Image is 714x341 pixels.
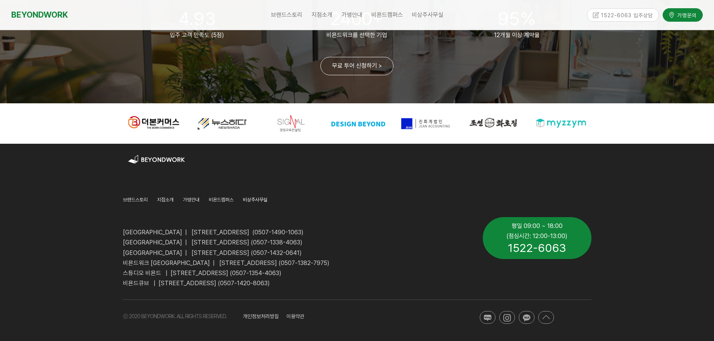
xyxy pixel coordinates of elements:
[266,6,307,24] a: 브랜드스토리
[337,6,367,24] a: 가맹안내
[123,270,281,277] span: 스튜디오 비욘드 | [STREET_ADDRESS] (0507-1354-4063)
[675,11,697,19] span: 가맹문의
[311,11,332,18] span: 지점소개
[209,197,234,203] span: 비욘드캠퍼스
[209,196,234,206] a: 비욘드캠퍼스
[123,280,270,287] span: 비욘드큐브 | [STREET_ADDRESS] (0507-1420-8063)
[123,259,329,267] span: 비욘드워크 [GEOGRAPHIC_DATA] | [STREET_ADDRESS] (0507-1382-7975)
[170,31,224,39] span: 입주 고객 만족도 (5점)
[307,6,337,24] a: 지점소개
[123,229,304,236] span: [GEOGRAPHIC_DATA] | [STREET_ADDRESS] (0507-1490-1063)
[407,6,448,24] a: 비상주사무실
[508,241,566,255] span: 1522-6063
[123,196,148,206] a: 브랜드스토리
[123,197,148,203] span: 브랜드스토리
[367,6,407,24] a: 비욘드캠퍼스
[123,249,302,256] span: [GEOGRAPHIC_DATA] | [STREET_ADDRESS] (0507-1432-0641)
[123,313,227,319] span: ⓒ 2020 BEYONDWORK. ALL RIGHTS RESERVED.
[157,197,174,203] span: 지점소개
[183,197,199,203] span: 가맹안내
[506,232,567,240] span: (점심시간: 12:00-13:00)
[243,313,304,319] span: 개인정보처리방침 이용약관
[512,222,563,229] span: 평일 09:00 ~ 18:00
[243,197,268,203] span: 비상주사무실
[494,31,540,39] span: 12개월 이상 계약율
[271,11,302,18] span: 브랜드스토리
[412,11,443,18] span: 비상주사무실
[11,8,68,22] a: BEYONDWORK
[123,239,302,246] span: [GEOGRAPHIC_DATA] | [STREET_ADDRESS] (0507-1338-4063)
[157,196,174,206] a: 지점소개
[320,57,394,75] a: 무료 투어 신청하기 >
[326,31,387,39] span: 비욘드워크를 선택한 기업
[663,8,703,21] a: 가맹문의
[371,11,403,18] span: 비욘드캠퍼스
[341,11,362,18] span: 가맹안내
[183,196,199,206] a: 가맹안내
[243,196,268,206] a: 비상주사무실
